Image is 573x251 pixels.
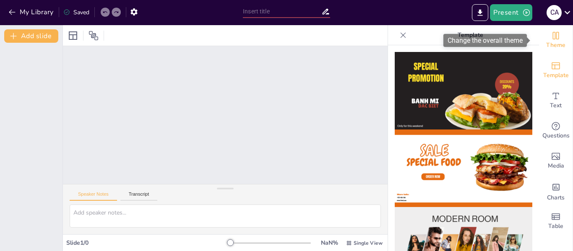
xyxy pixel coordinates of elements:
[539,176,573,206] div: Add charts and graphs
[395,52,532,129] img: thumb-1.png
[410,25,531,45] p: Template
[319,239,339,247] div: NaN %
[472,4,488,21] button: Export to PowerPoint
[547,193,565,202] span: Charts
[548,222,563,231] span: Table
[539,55,573,85] div: Add ready made slides
[548,161,564,171] span: Media
[4,29,58,43] button: Add slide
[66,29,80,42] div: Layout
[63,8,89,16] div: Saved
[395,129,532,207] img: thumb-2.png
[539,116,573,146] div: Get real-time input from your audience
[547,4,562,21] button: C A
[243,5,321,18] input: Insert title
[539,85,573,116] div: Add text boxes
[539,25,573,55] div: Change the overall theme
[542,131,570,140] span: Questions
[66,239,230,247] div: Slide 1 / 0
[89,31,99,41] span: Position
[539,146,573,176] div: Add images, graphics, shapes or video
[70,191,117,201] button: Speaker Notes
[550,101,562,110] span: Text
[543,71,569,80] span: Template
[443,34,527,47] div: Change the overall theme
[6,5,57,19] button: My Library
[547,5,562,20] div: C A
[120,191,158,201] button: Transcript
[490,4,532,21] button: Present
[539,206,573,236] div: Add a table
[354,240,383,246] span: Single View
[546,41,565,50] span: Theme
